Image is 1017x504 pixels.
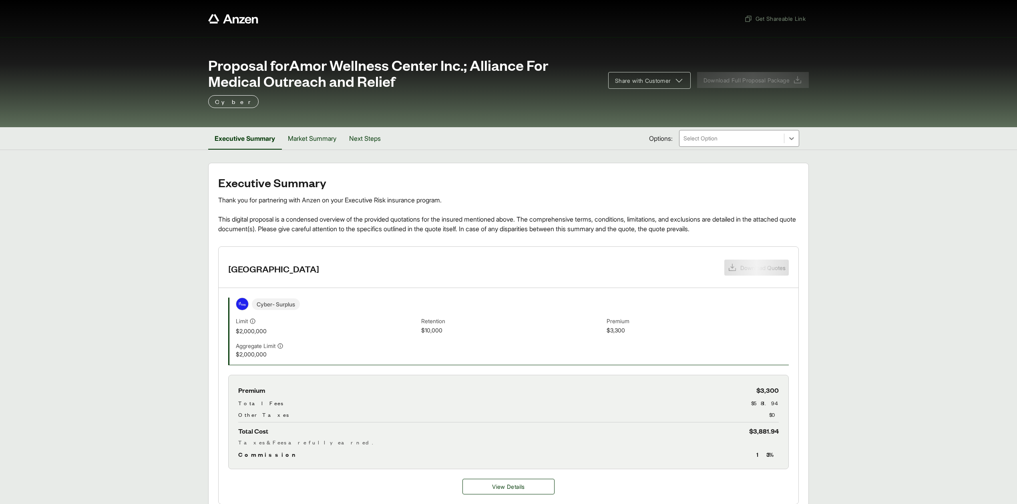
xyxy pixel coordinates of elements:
h3: [GEOGRAPHIC_DATA] [228,263,319,275]
button: Get Shareable Link [741,11,809,26]
span: $3,300 [607,326,789,335]
button: Next Steps [343,127,387,150]
span: Commission [238,450,299,459]
button: Market Summary [281,127,343,150]
span: $0 [769,410,779,419]
span: Premium [607,317,789,326]
span: Download Full Proposal Package [703,76,790,84]
div: Taxes & Fees are fully earned. [238,438,779,446]
span: $2,000,000 [236,327,418,335]
span: Premium [238,385,265,396]
span: $3,881.94 [749,426,779,436]
span: Get Shareable Link [744,14,806,23]
a: At-Bay details [462,479,555,494]
span: Proposal for Amor Wellness Center Inc.; Alliance For Medical Outreach and Relief [208,57,599,89]
button: Share with Customer [608,72,691,89]
button: View Details [462,479,555,494]
span: Limit [236,317,248,325]
p: Cyber [215,97,252,106]
div: Thank you for partnering with Anzen on your Executive Risk insurance program. This digital propos... [218,195,799,234]
a: Anzen website [208,14,258,24]
button: Executive Summary [208,127,281,150]
span: $3,300 [756,385,779,396]
span: $581.94 [751,399,779,407]
span: Aggregate Limit [236,342,275,350]
span: Total Cost [238,426,268,436]
span: Retention [421,317,603,326]
span: Other Taxes [238,410,289,419]
h2: Executive Summary [218,176,799,189]
span: $2,000,000 [236,350,418,358]
span: $10,000 [421,326,603,335]
span: View Details [492,482,525,491]
img: At-Bay [236,298,248,310]
span: Share with Customer [615,76,671,85]
span: Options: [649,134,673,143]
span: 13 % [756,450,779,459]
span: Cyber - Surplus [252,298,300,310]
span: Total Fees [238,399,283,407]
